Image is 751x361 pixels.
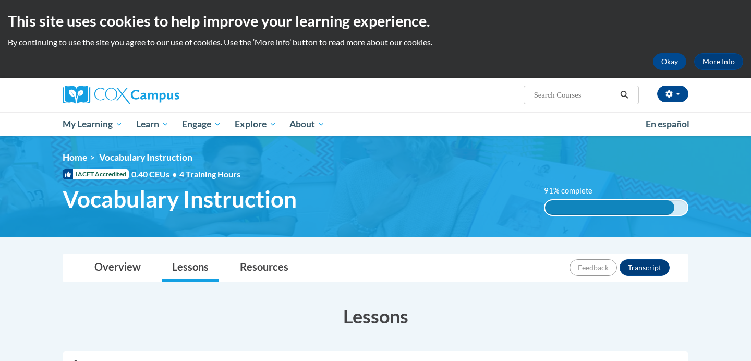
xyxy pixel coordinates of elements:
span: Explore [235,118,276,130]
a: Explore [228,112,283,136]
span: 4 Training Hours [179,169,240,179]
a: Learn [129,112,176,136]
a: Lessons [162,254,219,282]
a: Overview [84,254,151,282]
span: Learn [136,118,169,130]
button: Account Settings [657,86,688,102]
span: En español [646,118,689,129]
span: 0.40 CEUs [131,169,179,180]
span: IACET Accredited [63,169,129,179]
a: My Learning [56,112,129,136]
a: About [283,112,332,136]
div: 91% complete [545,200,675,215]
p: By continuing to use the site you agree to our use of cookies. Use the ‘More info’ button to read... [8,37,743,48]
button: Transcript [620,259,670,276]
button: Feedback [570,259,617,276]
a: Engage [175,112,228,136]
a: Resources [229,254,299,282]
div: Main menu [47,112,704,136]
button: Okay [653,53,686,70]
h2: This site uses cookies to help improve your learning experience. [8,10,743,31]
span: Vocabulary Instruction [63,185,297,213]
span: Engage [182,118,221,130]
a: More Info [694,53,743,70]
label: 91% complete [544,185,604,197]
button: Search [616,89,632,101]
span: My Learning [63,118,123,130]
span: About [289,118,325,130]
span: • [172,169,177,179]
a: Home [63,152,87,163]
a: En español [639,113,696,135]
span: Vocabulary Instruction [99,152,192,163]
input: Search Courses [533,89,616,101]
a: Cox Campus [63,86,261,104]
h3: Lessons [63,303,688,329]
img: Cox Campus [63,86,179,104]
